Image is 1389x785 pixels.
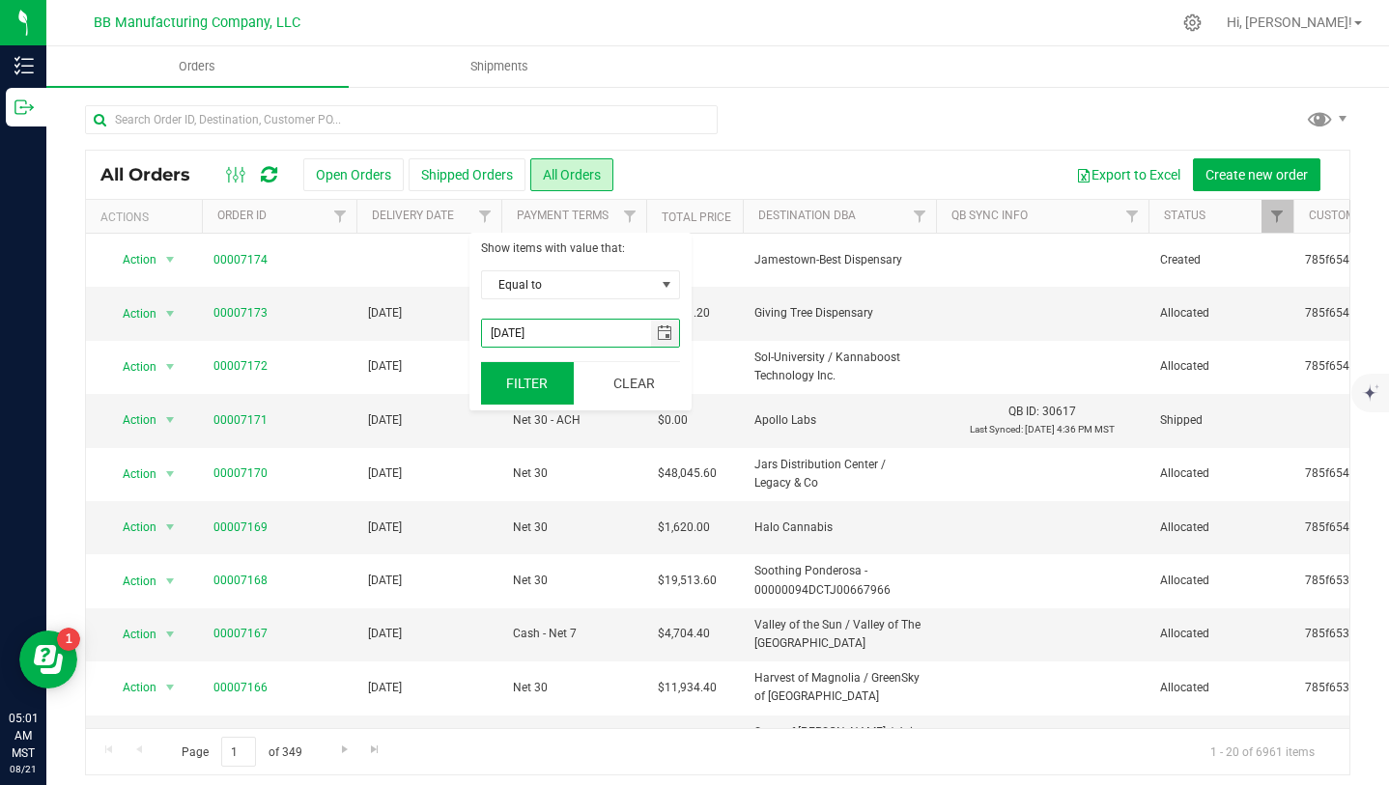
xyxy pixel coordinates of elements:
span: Net 30 - ACH [513,411,635,430]
span: All Orders [100,164,210,185]
span: Action [105,621,157,648]
span: Action [105,568,157,595]
span: Giving Tree Dispensary [754,304,924,322]
span: select [158,300,183,327]
span: select [158,353,183,380]
span: Action [105,300,157,327]
div: Manage settings [1180,14,1205,32]
a: Filter [469,200,501,233]
span: Soothing Ponderosa - 00000094DCTJ00667966 [754,562,924,599]
a: Go to the last page [361,737,389,763]
a: Filter [1261,200,1293,233]
a: Total Price [662,210,731,224]
span: Net 30 [513,572,635,590]
span: Action [105,674,157,701]
a: 00007172 [213,357,268,376]
span: Created [1160,251,1282,269]
a: Delivery Date [372,209,454,222]
a: Order ID [217,209,267,222]
button: Export to Excel [1063,158,1193,191]
a: 00007171 [213,411,268,430]
a: Filter [325,200,356,233]
input: Value [482,320,651,347]
a: 00007174 [213,251,268,269]
span: BB Manufacturing Company, LLC [94,14,300,31]
a: Payment Terms [517,209,609,222]
a: Filter [904,200,936,233]
span: Action [105,246,157,273]
span: Hi, [PERSON_NAME]! [1227,14,1352,30]
span: Action [105,407,157,434]
a: 00007166 [213,679,268,697]
span: select [158,568,183,595]
span: Jamestown-Best Dispensary [754,251,924,269]
a: Filter [614,200,646,233]
span: [DATE] [368,679,402,697]
a: 00007173 [213,304,268,322]
a: 00007170 [213,464,268,483]
iframe: Resource center unread badge [57,628,80,651]
span: Orders [153,58,241,75]
button: Open Orders [303,158,404,191]
input: Search Order ID, Destination, Customer PO... [85,105,718,134]
span: [DATE] [368,304,402,322]
span: select [158,246,183,273]
span: select [158,621,183,648]
span: Halo Cannabis [754,519,924,537]
a: Status [1164,209,1205,222]
span: Allocated [1160,464,1282,483]
span: Action [105,353,157,380]
span: [DATE] [368,625,402,643]
span: select [158,461,183,488]
span: [DATE] [368,411,402,430]
button: All Orders [530,158,613,191]
span: Net 30 [513,519,635,537]
button: Clear [587,362,680,405]
span: Create new order [1205,167,1308,182]
span: Page of 349 [165,737,318,767]
span: Equal to [482,271,655,298]
button: Shipped Orders [409,158,525,191]
a: QB Sync Info [951,209,1028,222]
span: Last Synced: [970,424,1023,435]
a: Destination DBA [758,209,856,222]
form: Show items with value that: [469,233,692,410]
span: Net 30 [513,679,635,697]
span: Net 30 [513,464,635,483]
span: Operator [481,270,680,299]
a: 00007169 [213,519,268,537]
inline-svg: Inventory [14,56,34,75]
a: Orders [46,46,349,87]
span: Cash - Net 7 [513,625,635,643]
span: Allocated [1160,572,1282,590]
a: Shipments [349,46,651,87]
div: Actions [100,210,194,224]
span: select [158,514,183,541]
span: Harvest of Magnolia / GreenSky of [GEOGRAPHIC_DATA] [754,669,924,706]
p: 05:01 AM MST [9,710,38,762]
span: select [158,674,183,701]
a: Filter [1117,200,1148,233]
span: Action [105,461,157,488]
span: Shipped [1160,411,1282,430]
inline-svg: Outbound [14,98,34,117]
input: 1 [221,737,256,767]
button: Create new order [1193,158,1320,191]
span: 1 - 20 of 6961 items [1195,737,1330,766]
span: Allocated [1160,304,1282,322]
a: 00007167 [213,625,268,643]
iframe: Resource center [19,631,77,688]
div: Show items with value that: [481,240,680,257]
span: Allocated [1160,357,1282,376]
a: 00007168 [213,572,268,590]
span: [DATE] [368,572,402,590]
span: $11,934.40 [658,679,717,697]
button: Filter [481,362,574,405]
span: $48,045.60 [658,464,717,483]
p: 08/21 [9,762,38,776]
span: select [651,320,679,347]
span: $19,513.60 [658,572,717,590]
span: select [655,271,679,298]
span: Action [105,514,157,541]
